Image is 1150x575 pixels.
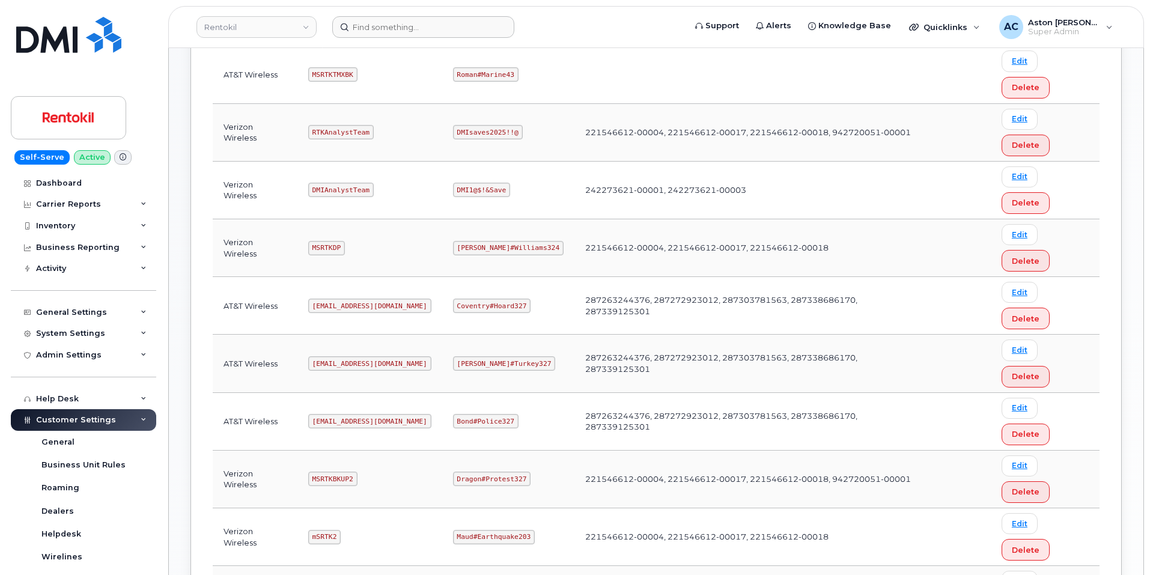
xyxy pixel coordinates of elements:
[800,14,899,38] a: Knowledge Base
[1004,20,1018,34] span: AC
[574,335,923,392] td: 287263244376, 287272923012, 287303781563, 287338686170, 287339125301
[1002,398,1038,419] a: Edit
[574,162,923,219] td: 242273621-00001, 242273621-00003
[1012,313,1039,324] span: Delete
[213,335,297,392] td: AT&T Wireless
[213,162,297,219] td: Verizon Wireless
[1002,50,1038,71] a: Edit
[213,451,297,508] td: Verizon Wireless
[213,508,297,566] td: Verizon Wireless
[1028,17,1100,27] span: Aston [PERSON_NAME]
[1002,539,1050,561] button: Delete
[1002,513,1038,534] a: Edit
[1002,109,1038,130] a: Edit
[1012,82,1039,93] span: Delete
[308,356,431,371] code: [EMAIL_ADDRESS][DOMAIN_NAME]
[1002,481,1050,503] button: Delete
[574,104,923,162] td: 221546612-00004, 221546612-00017, 221546612-00018, 942720051-00001
[308,414,431,428] code: [EMAIL_ADDRESS][DOMAIN_NAME]
[1012,197,1039,208] span: Delete
[1012,371,1039,382] span: Delete
[308,241,345,255] code: MSRTKDP
[574,277,923,335] td: 287263244376, 287272923012, 287303781563, 287338686170, 287339125301
[308,67,357,82] code: MSRTKTMXBK
[213,277,297,335] td: AT&T Wireless
[766,20,791,32] span: Alerts
[453,67,519,82] code: Roman#Marine43
[574,451,923,508] td: 221546612-00004, 221546612-00017, 221546612-00018, 942720051-00001
[1002,455,1038,476] a: Edit
[574,508,923,566] td: 221546612-00004, 221546612-00017, 221546612-00018
[196,16,317,38] a: Rentokil
[1012,544,1039,556] span: Delete
[1002,282,1038,303] a: Edit
[453,183,510,197] code: DMI1@$!&Save
[1002,135,1050,156] button: Delete
[1028,27,1100,37] span: Super Admin
[991,15,1121,39] div: Aston Clark
[332,16,514,38] input: Find something...
[1012,486,1039,497] span: Delete
[453,414,519,428] code: Bond#Police327
[923,22,967,32] span: Quicklinks
[308,183,374,197] code: DMIAnalystTeam
[1012,428,1039,440] span: Delete
[308,125,374,139] code: RTKAnalystTeam
[453,472,531,486] code: Dragon#Protest327
[453,125,523,139] code: DMIsaves2025!!@
[308,299,431,313] code: [EMAIL_ADDRESS][DOMAIN_NAME]
[308,530,341,544] code: mSRTK2
[1002,192,1050,214] button: Delete
[574,219,923,277] td: 221546612-00004, 221546612-00017, 221546612-00018
[213,104,297,162] td: Verizon Wireless
[308,472,357,486] code: MSRTKBKUP2
[1002,339,1038,361] a: Edit
[453,530,535,544] code: Maud#Earthquake203
[574,393,923,451] td: 287263244376, 287272923012, 287303781563, 287338686170, 287339125301
[1002,250,1050,272] button: Delete
[1098,523,1141,566] iframe: Messenger Launcher
[453,241,564,255] code: [PERSON_NAME]#Williams324
[1002,166,1038,187] a: Edit
[747,14,800,38] a: Alerts
[1002,308,1050,329] button: Delete
[453,356,556,371] code: [PERSON_NAME]#Turkey327
[818,20,891,32] span: Knowledge Base
[1012,139,1039,151] span: Delete
[213,393,297,451] td: AT&T Wireless
[1012,255,1039,267] span: Delete
[687,14,747,38] a: Support
[705,20,739,32] span: Support
[1002,224,1038,245] a: Edit
[901,15,988,39] div: Quicklinks
[453,299,531,313] code: Coventry#Hoard327
[1002,77,1050,99] button: Delete
[213,46,297,103] td: AT&T Wireless
[1002,424,1050,445] button: Delete
[1002,366,1050,388] button: Delete
[213,219,297,277] td: Verizon Wireless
